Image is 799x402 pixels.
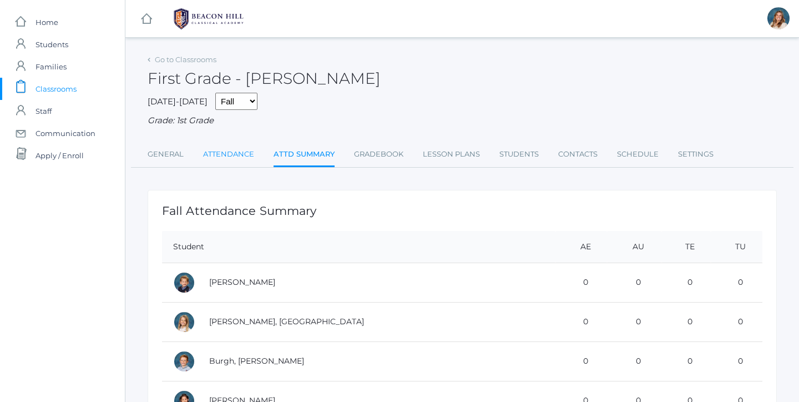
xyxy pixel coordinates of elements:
span: Students [36,33,68,56]
a: Burgh, [PERSON_NAME] [209,356,304,366]
th: Student [162,231,555,263]
span: Communication [36,122,95,144]
a: Go to Classrooms [155,55,216,64]
th: TE [661,231,711,263]
a: Attendance [203,143,254,165]
a: Students [499,143,539,165]
th: TU [711,231,762,263]
div: Isla Armstrong [173,311,195,333]
span: Classrooms [36,78,77,100]
a: Lesson Plans [423,143,480,165]
a: [PERSON_NAME], [GEOGRAPHIC_DATA] [209,316,364,326]
h1: Fall Attendance Summary [162,204,762,217]
td: 0 [555,341,607,381]
td: 0 [607,302,661,341]
div: Gibson Burgh [173,350,195,373]
td: 0 [711,302,762,341]
a: General [148,143,184,165]
td: 0 [555,263,607,302]
span: Staff [36,100,52,122]
div: Nolan Alstot [173,272,195,294]
td: 0 [607,263,661,302]
td: 0 [555,302,607,341]
a: Settings [678,143,714,165]
td: 0 [711,341,762,381]
div: Liv Barber [767,7,790,29]
td: 0 [711,263,762,302]
td: 0 [661,341,711,381]
a: Schedule [617,143,659,165]
span: [DATE]-[DATE] [148,96,208,107]
img: BHCALogos-05-308ed15e86a5a0abce9b8dd61676a3503ac9727e845dece92d48e8588c001991.png [167,5,250,33]
h2: First Grade - [PERSON_NAME] [148,70,381,87]
span: Apply / Enroll [36,144,84,167]
a: Attd Summary [274,143,335,167]
a: Contacts [558,143,598,165]
a: Gradebook [354,143,403,165]
a: [PERSON_NAME] [209,277,275,287]
span: Families [36,56,67,78]
td: 0 [607,341,661,381]
td: 0 [661,263,711,302]
td: 0 [661,302,711,341]
span: Home [36,11,58,33]
th: AU [607,231,661,263]
th: AE [555,231,607,263]
div: Grade: 1st Grade [148,114,777,127]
